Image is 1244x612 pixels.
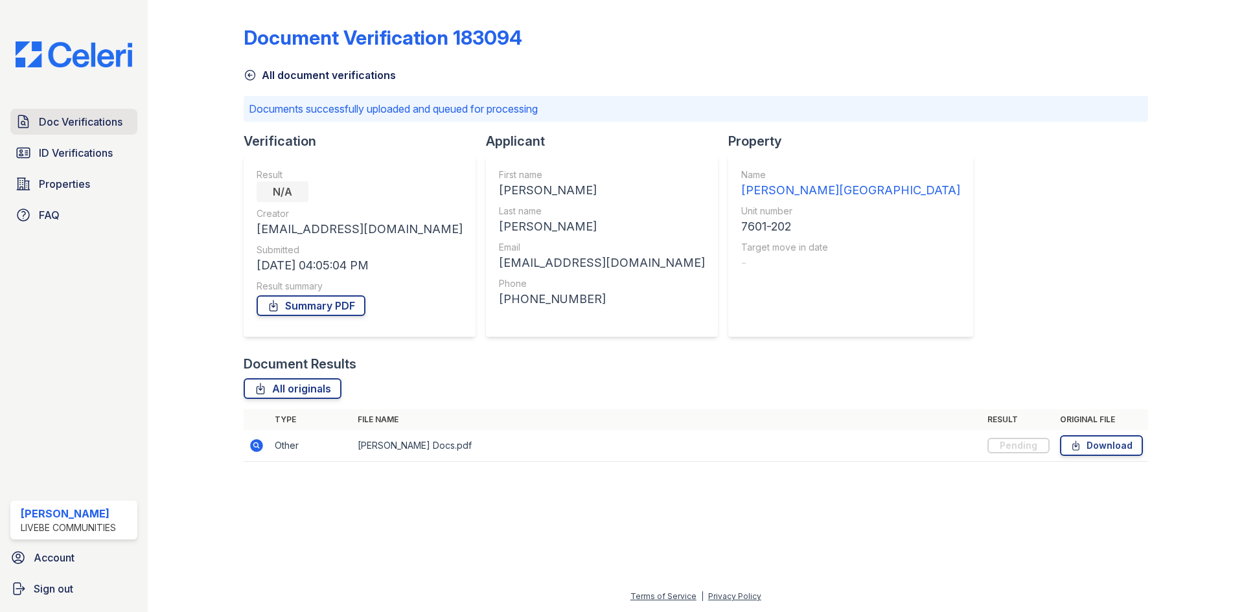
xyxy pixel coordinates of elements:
[244,67,396,83] a: All document verifications
[257,207,463,220] div: Creator
[257,168,463,181] div: Result
[39,176,90,192] span: Properties
[270,409,352,430] th: Type
[10,171,137,197] a: Properties
[741,254,960,272] div: -
[741,168,960,199] a: Name [PERSON_NAME][GEOGRAPHIC_DATA]
[708,591,761,601] a: Privacy Policy
[39,145,113,161] span: ID Verifications
[257,181,308,202] div: N/A
[352,409,982,430] th: File name
[728,132,984,150] div: Property
[352,430,982,462] td: [PERSON_NAME] Docs.pdf
[257,244,463,256] div: Submitted
[270,430,352,462] td: Other
[5,545,143,571] a: Account
[249,101,1143,117] p: Documents successfully uploaded and queued for processing
[257,280,463,293] div: Result summary
[701,591,704,601] div: |
[257,256,463,275] div: [DATE] 04:05:04 PM
[987,438,1050,453] div: Pending
[499,241,705,254] div: Email
[741,241,960,254] div: Target move in date
[741,168,960,181] div: Name
[21,506,116,521] div: [PERSON_NAME]
[5,576,143,602] a: Sign out
[741,205,960,218] div: Unit number
[34,550,75,565] span: Account
[257,220,463,238] div: [EMAIL_ADDRESS][DOMAIN_NAME]
[10,140,137,166] a: ID Verifications
[39,207,60,223] span: FAQ
[10,109,137,135] a: Doc Verifications
[1055,409,1148,430] th: Original file
[630,591,697,601] a: Terms of Service
[741,181,960,199] div: [PERSON_NAME][GEOGRAPHIC_DATA]
[499,218,705,236] div: [PERSON_NAME]
[244,378,341,399] a: All originals
[5,41,143,67] img: CE_Logo_Blue-a8612792a0a2168367f1c8372b55b34899dd931a85d93a1a3d3e32e68fde9ad4.png
[499,277,705,290] div: Phone
[499,168,705,181] div: First name
[39,114,122,130] span: Doc Verifications
[21,521,116,534] div: LiveBe Communities
[1060,435,1143,456] a: Download
[741,218,960,236] div: 7601-202
[244,26,522,49] div: Document Verification 183094
[499,181,705,199] div: [PERSON_NAME]
[486,132,728,150] div: Applicant
[10,202,137,228] a: FAQ
[257,295,365,316] a: Summary PDF
[982,409,1055,430] th: Result
[499,205,705,218] div: Last name
[499,290,705,308] div: [PHONE_NUMBER]
[244,355,356,373] div: Document Results
[244,132,486,150] div: Verification
[34,581,73,596] span: Sign out
[499,254,705,272] div: [EMAIL_ADDRESS][DOMAIN_NAME]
